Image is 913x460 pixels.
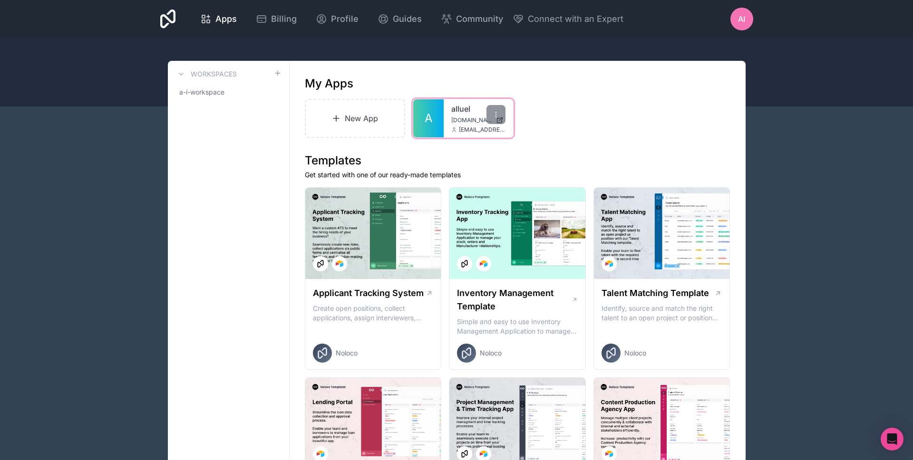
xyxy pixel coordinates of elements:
[331,12,359,26] span: Profile
[480,450,487,458] img: Airtable Logo
[425,111,433,126] span: A
[433,9,511,29] a: Community
[271,12,297,26] span: Billing
[528,12,623,26] span: Connect with an Expert
[317,450,324,458] img: Airtable Logo
[605,450,613,458] img: Airtable Logo
[459,126,505,134] span: [EMAIL_ADDRESS][DOMAIN_NAME]
[305,99,406,138] a: New App
[175,84,282,101] a: a-i-workspace
[336,348,358,358] span: Noloco
[480,260,487,268] img: Airtable Logo
[456,12,503,26] span: Community
[624,348,646,358] span: Noloco
[451,116,505,124] a: [DOMAIN_NAME]
[605,260,613,268] img: Airtable Logo
[308,9,366,29] a: Profile
[179,87,224,97] span: a-i-workspace
[305,76,353,91] h1: My Apps
[393,12,422,26] span: Guides
[313,304,434,323] p: Create open positions, collect applications, assign interviewers, centralise candidate feedback a...
[457,287,571,313] h1: Inventory Management Template
[602,304,722,323] p: Identify, source and match the right talent to an open project or position with our Talent Matchi...
[305,170,730,180] p: Get started with one of our ready-made templates
[305,153,730,168] h1: Templates
[175,68,237,80] a: Workspaces
[413,99,444,137] a: A
[738,13,745,25] span: ai
[370,9,429,29] a: Guides
[191,69,237,79] h3: Workspaces
[193,9,244,29] a: Apps
[457,317,578,336] p: Simple and easy to use Inventory Management Application to manage your stock, orders and Manufact...
[513,12,623,26] button: Connect with an Expert
[451,116,492,124] span: [DOMAIN_NAME]
[451,103,505,115] a: alluel
[248,9,304,29] a: Billing
[881,428,903,450] div: Open Intercom Messenger
[480,348,502,358] span: Noloco
[313,287,424,300] h1: Applicant Tracking System
[602,287,709,300] h1: Talent Matching Template
[336,260,343,268] img: Airtable Logo
[215,12,237,26] span: Apps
